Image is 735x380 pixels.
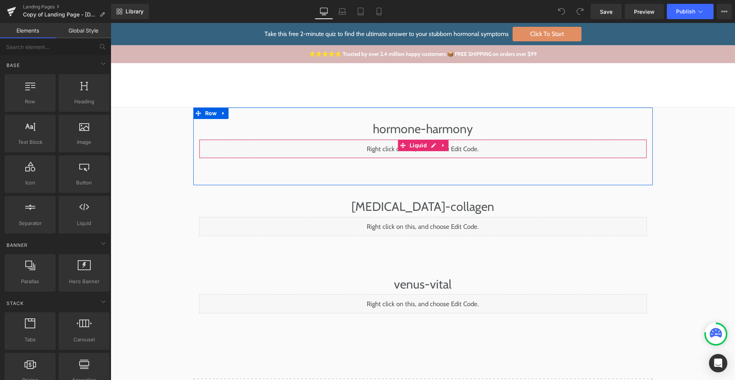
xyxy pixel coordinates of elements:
[6,62,21,69] span: Base
[126,8,144,15] span: Library
[198,28,426,34] a: ⭐⭐⭐⭐⭐ Trusted by over 2.4 million happy customers 📦 FREE SHIPPING on orders over $99
[625,4,664,19] a: Preview
[7,219,53,227] span: Separator
[108,85,118,96] a: Expand / Collapse
[56,23,111,38] a: Global Style
[717,4,732,19] button: More
[93,85,108,96] span: Row
[7,179,53,187] span: Icon
[6,300,24,307] span: Stack
[634,8,655,16] span: Preview
[61,219,107,227] span: Liquid
[709,354,727,372] div: Open Intercom Messenger
[554,4,569,19] button: Undo
[61,277,107,285] span: Hero Banner
[333,4,351,19] a: Laptop
[88,174,536,194] h1: [MEDICAL_DATA]-collagen
[600,8,612,16] span: Save
[315,4,333,19] a: Desktop
[23,11,96,18] span: Copy of Landing Page - [DATE] 20:57:48
[61,138,107,146] span: Image
[23,4,111,10] a: Landing Pages
[572,4,588,19] button: Redo
[61,98,107,106] span: Heading
[7,138,53,146] span: Text Block
[7,98,53,106] span: Row
[61,179,107,187] span: Button
[61,336,107,344] span: Carousel
[7,277,53,285] span: Parallax
[676,8,695,15] span: Publish
[88,96,536,116] h1: hormone-harmony
[351,4,370,19] a: Tablet
[88,251,536,272] h1: venus-vital
[402,4,471,18] span: Click To Start
[328,117,338,128] a: Expand / Collapse
[6,241,28,249] span: Banner
[297,117,318,128] span: Liquid
[667,4,714,19] button: Publish
[7,336,53,344] span: Tabs
[370,4,388,19] a: Mobile
[111,4,149,19] a: New Library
